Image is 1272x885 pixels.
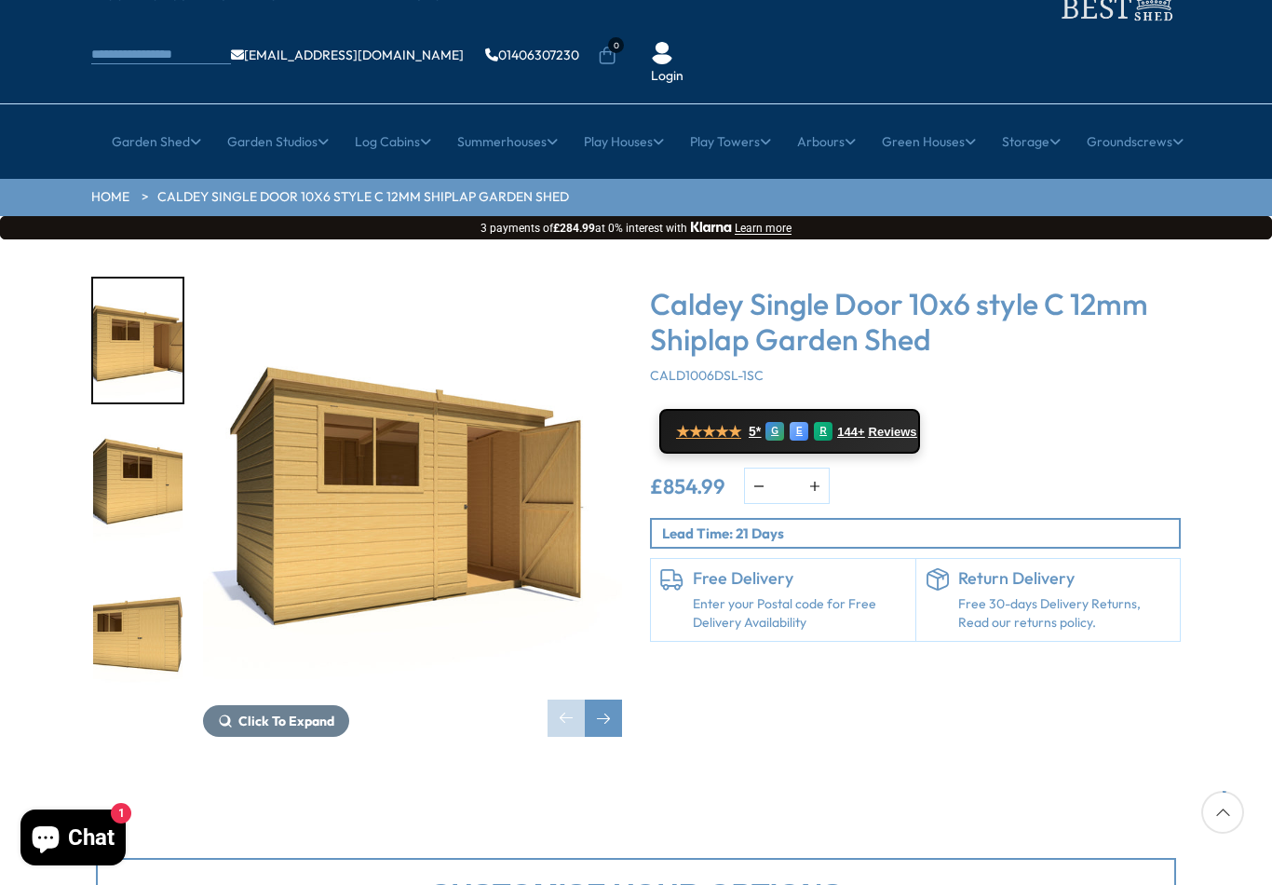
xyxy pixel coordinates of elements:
a: Log Cabins [355,118,431,165]
span: Reviews [869,425,917,440]
span: 0 [608,37,624,53]
div: G [765,422,784,441]
button: Click To Expand [203,705,349,737]
div: 2 / 12 [91,423,184,551]
a: Play Towers [690,118,771,165]
a: HOME [91,188,129,207]
p: Lead Time: 21 Days [662,524,1179,543]
a: Login [651,67,683,86]
a: Groundscrews [1087,118,1184,165]
span: 144+ [837,425,864,440]
a: [EMAIL_ADDRESS][DOMAIN_NAME] [231,48,464,61]
img: Caldey Single Door 10x6 style C 12mm Shiplap Garden Shed [203,277,622,696]
div: Previous slide [548,700,585,737]
a: Play Houses [584,118,664,165]
h6: Return Delivery [958,568,1171,589]
div: 1 / 12 [91,277,184,404]
a: Garden Studios [227,118,329,165]
span: CALD1006DSL-1SC [650,367,764,384]
ins: £854.99 [650,476,725,497]
div: E [790,422,808,441]
inbox-online-store-chat: Shopify online store chat [15,810,131,870]
a: Enter your Postal code for Free Delivery Availability [693,595,906,632]
h3: Caldey Single Door 10x6 style C 12mm Shiplap Garden Shed [650,286,1181,358]
img: User Icon [651,42,673,64]
p: Free 30-days Delivery Returns, Read our returns policy. [958,595,1171,632]
span: Click To Expand [238,713,334,729]
div: R [814,422,832,441]
a: Storage [1002,118,1061,165]
a: Arbours [797,118,856,165]
a: Summerhouses [457,118,558,165]
span: ★★★★★ [676,423,741,441]
a: Green Houses [882,118,976,165]
a: 0 [598,47,616,65]
a: 01406307230 [485,48,579,61]
div: Next slide [585,700,622,737]
h6: Free Delivery [693,568,906,589]
div: 3 / 12 [91,568,184,696]
a: ★★★★★ 5* G E R 144+ Reviews [659,409,920,454]
img: Caldey10x6StyleCrenC3_200x200.jpg [93,279,183,402]
a: Caldey Single Door 10x6 style C 12mm Shiplap Garden Shed [157,188,569,207]
img: Caldey10x6StyleCrenC4_200x200.jpg [93,425,183,549]
img: Caldey10x6StyleCrenC5_200x200.jpg [93,570,183,694]
div: 1 / 12 [203,277,622,737]
a: Garden Shed [112,118,201,165]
